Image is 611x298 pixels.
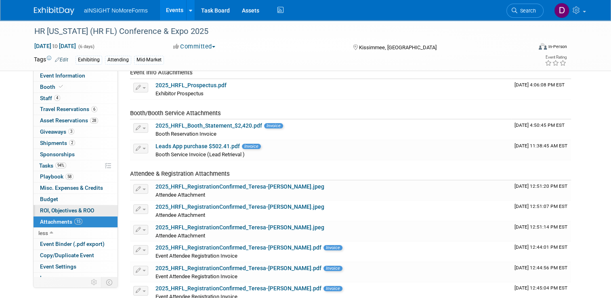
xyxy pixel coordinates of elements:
span: aINSIGHT NoMoreForms [84,7,148,14]
a: Logs [34,273,118,283]
a: less [34,228,118,239]
div: HR [US_STATE] (HR FL) Conference & Expo 2025 [31,24,522,39]
td: Upload Timestamp [511,180,571,201]
a: Giveaways3 [34,126,118,137]
span: Invoice [323,245,342,250]
a: Sponsorships [34,149,118,160]
span: less [38,230,48,236]
span: Invoice [264,123,283,128]
span: Upload Timestamp [514,204,567,209]
span: 4 [54,95,60,101]
span: Travel Reservations [40,106,97,112]
a: 2025_HRFL_RegistrationConfirmed_Teresa-[PERSON_NAME].jpeg [155,183,324,190]
div: Event Rating [545,55,567,59]
span: Exhibitor Prospectus [155,90,204,97]
a: Leads App purchase $502.41.pdf [155,143,240,149]
span: Upload Timestamp [514,285,567,291]
a: Booth [34,82,118,92]
span: Event Information [40,72,85,79]
div: Event Format [488,42,567,54]
a: Event Information [34,70,118,81]
a: Misc. Expenses & Credits [34,183,118,193]
span: Budget [40,196,58,202]
td: Upload Timestamp [511,140,571,160]
button: Committed [170,42,218,51]
span: [DATE] [DATE] [34,42,76,50]
span: Event Attendee Registration Invoice [155,273,237,279]
img: ExhibitDay [34,7,74,15]
span: Attendee Attachment [155,233,205,239]
span: ROI, Objectives & ROO [40,207,94,214]
a: Playbook58 [34,171,118,182]
div: Mid-Market [134,56,164,64]
td: Upload Timestamp [511,241,571,262]
span: Upload Timestamp [514,183,567,189]
span: Event Settings [40,263,76,270]
span: Attendee Attachment [155,192,205,198]
span: Attendee & Registration Attachments [130,170,230,177]
a: Event Settings [34,261,118,272]
div: Attending [105,56,131,64]
span: Kissimmee, [GEOGRAPHIC_DATA] [359,44,437,50]
span: Upload Timestamp [514,265,567,271]
span: Event Binder (.pdf export) [40,241,105,247]
span: to [51,43,59,49]
span: (6 days) [78,44,94,49]
span: Tasks [39,162,66,169]
span: Booth Service Invoice (Lead Retrieval ) [155,151,245,157]
span: Upload Timestamp [514,224,567,230]
span: Staff [40,95,60,101]
td: Upload Timestamp [511,79,571,99]
a: Budget [34,194,118,205]
span: Booth/Booth Service Attachments [130,109,221,117]
span: Copy/Duplicate Event [40,252,94,258]
span: Asset Reservations [40,117,98,124]
i: Booth reservation complete [59,84,63,89]
a: 2025_HRFL_RegistrationConfirmed_Teresa-[PERSON_NAME].pdf [155,285,321,292]
a: Attachments15 [34,216,118,227]
a: 2025_HRFL_RegistrationConfirmed_Teresa-[PERSON_NAME].pdf [155,265,321,271]
a: Staff4 [34,93,118,104]
a: Travel Reservations6 [34,104,118,115]
a: 2025_HRFL_Booth_Statement_$2,420.pdf [155,122,262,129]
td: Upload Timestamp [511,120,571,140]
td: Upload Timestamp [511,201,571,221]
a: 2025_HRFL_Prospectus.pdf [155,82,227,88]
a: 2025_HRFL_RegistrationConfirmed_Teresa-[PERSON_NAME].jpeg [155,224,324,231]
a: 2025_HRFL_RegistrationConfirmed_Teresa-[PERSON_NAME].jpeg [155,204,324,210]
span: Upload Timestamp [514,143,567,149]
span: Booth Reservation Invoice [155,131,216,137]
td: Upload Timestamp [511,221,571,241]
span: Invoice [323,266,342,271]
a: Edit [55,57,68,63]
a: Shipments2 [34,138,118,149]
img: Dae Kim [554,3,569,18]
span: Event Attendee Registration Invoice [155,253,237,259]
div: Exhibiting [76,56,102,64]
a: ROI, Objectives & ROO [34,205,118,216]
span: 94% [55,162,66,168]
a: Tasks94% [34,160,118,171]
a: Search [506,4,544,18]
span: 15 [74,218,82,225]
span: Logs [40,275,52,281]
span: Giveaways [40,128,74,135]
span: Invoice [323,286,342,291]
a: Event Binder (.pdf export) [34,239,118,250]
span: Booth [40,84,65,90]
td: Tags [34,55,68,65]
td: Toggle Event Tabs [101,277,118,288]
span: 6 [91,106,97,112]
span: 3 [68,128,74,134]
span: Upload Timestamp [514,122,565,128]
td: Personalize Event Tab Strip [87,277,101,288]
span: Search [517,8,536,14]
a: Copy/Duplicate Event [34,250,118,261]
span: Shipments [40,140,75,146]
span: Upload Timestamp [514,82,565,88]
a: Asset Reservations28 [34,115,118,126]
span: Attendee Attachment [155,212,205,218]
div: In-Person [548,44,567,50]
span: 58 [65,174,73,180]
td: Upload Timestamp [511,262,571,282]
